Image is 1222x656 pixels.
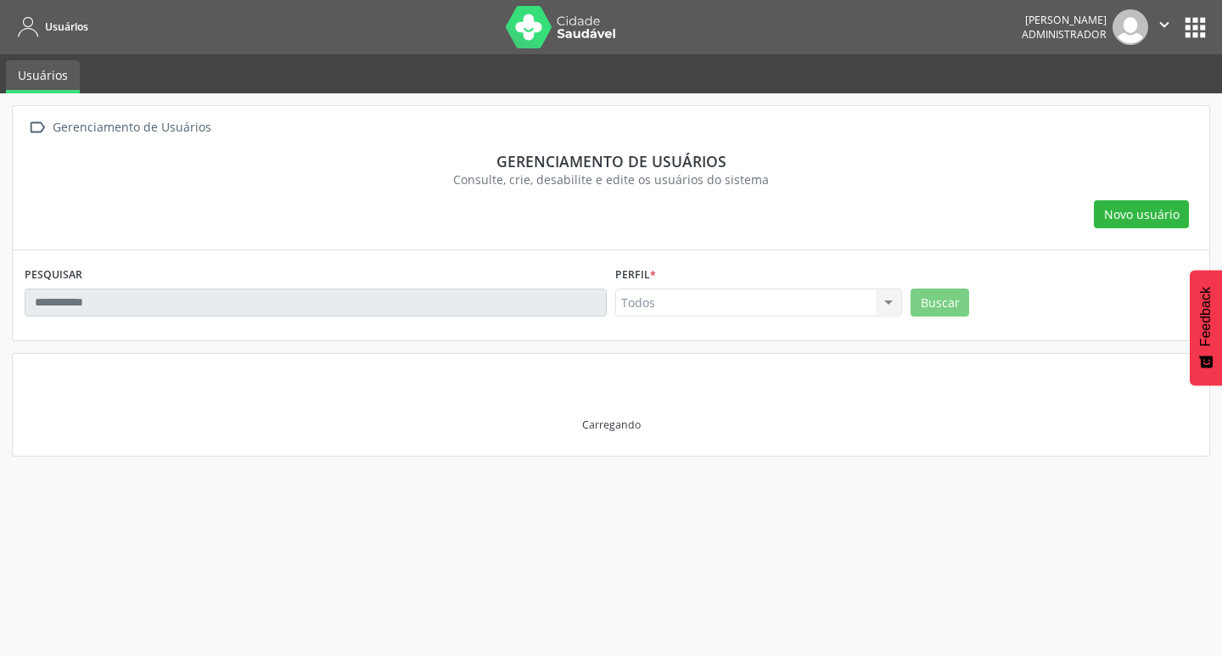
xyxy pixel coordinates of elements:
[1190,270,1222,385] button: Feedback - Mostrar pesquisa
[1022,27,1107,42] span: Administrador
[911,289,969,317] button: Buscar
[582,418,641,432] div: Carregando
[1180,13,1210,42] button: apps
[1022,13,1107,27] div: [PERSON_NAME]
[1113,9,1148,45] img: img
[1155,15,1174,34] i: 
[25,115,49,140] i: 
[615,262,656,289] label: Perfil
[1094,200,1189,229] button: Novo usuário
[49,115,214,140] div: Gerenciamento de Usuários
[6,60,80,93] a: Usuários
[1148,9,1180,45] button: 
[36,152,1186,171] div: Gerenciamento de usuários
[25,115,214,140] a:  Gerenciamento de Usuários
[12,13,88,41] a: Usuários
[25,262,82,289] label: PESQUISAR
[1104,205,1180,223] span: Novo usuário
[1198,287,1214,346] span: Feedback
[36,171,1186,188] div: Consulte, crie, desabilite e edite os usuários do sistema
[45,20,88,34] span: Usuários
